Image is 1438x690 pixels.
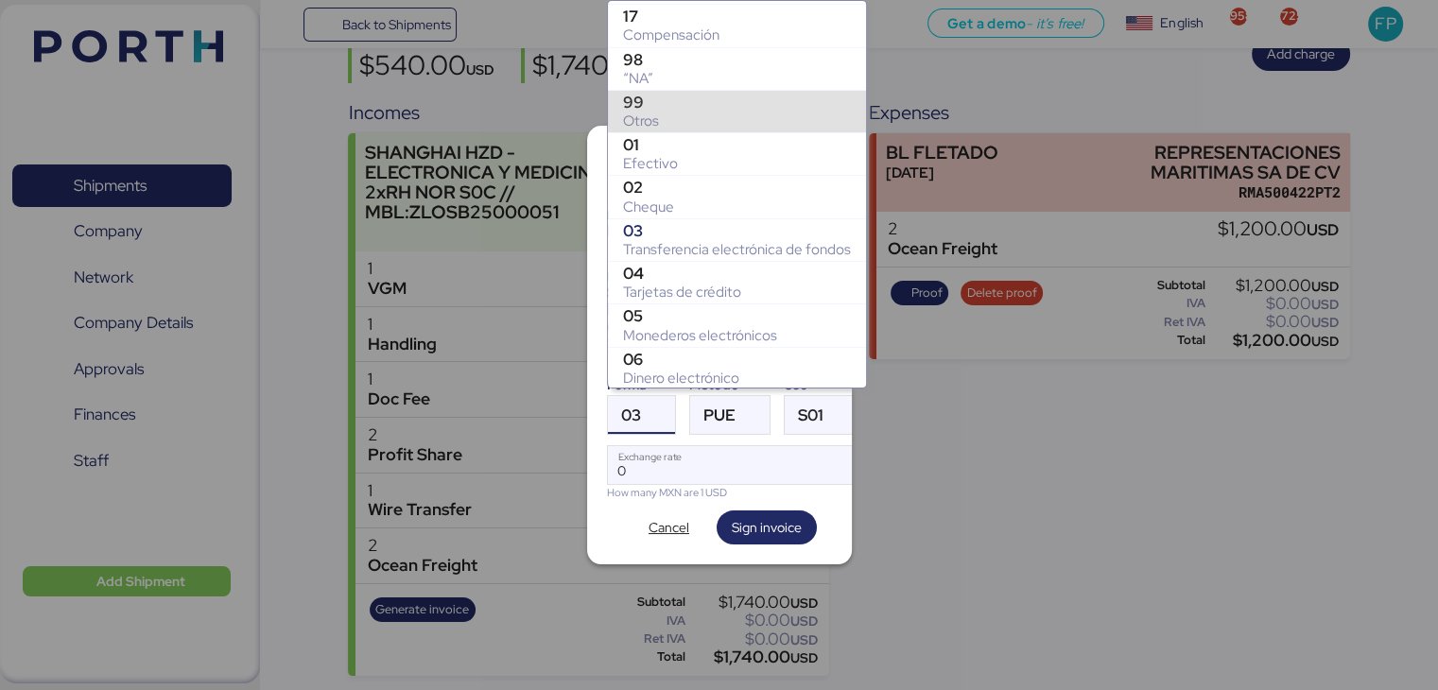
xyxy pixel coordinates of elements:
[607,485,859,501] div: How many MXN are 1 USD
[623,283,851,302] div: Tarjetas de crédito
[623,7,851,26] div: 17
[623,154,851,173] div: Efectivo
[703,407,736,423] span: PUE
[621,407,641,423] span: 03
[623,112,851,130] div: Otros
[623,221,851,240] div: 03
[623,350,851,369] div: 06
[623,306,851,325] div: 05
[623,69,851,88] div: “NA”
[623,93,851,112] div: 99
[623,26,851,44] div: Compensación
[622,510,717,544] button: Cancel
[623,198,851,216] div: Cheque
[623,240,851,259] div: Transferencia electrónica de fondos
[732,516,802,539] span: Sign invoice
[608,446,858,484] input: Exchange rate
[798,407,823,423] span: S01
[623,50,851,69] div: 98
[717,510,817,544] button: Sign invoice
[623,326,851,345] div: Monederos electrónicos
[649,516,689,539] span: Cancel
[623,369,851,388] div: Dinero electrónico
[623,178,851,197] div: 02
[623,135,851,154] div: 01
[623,264,851,283] div: 04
